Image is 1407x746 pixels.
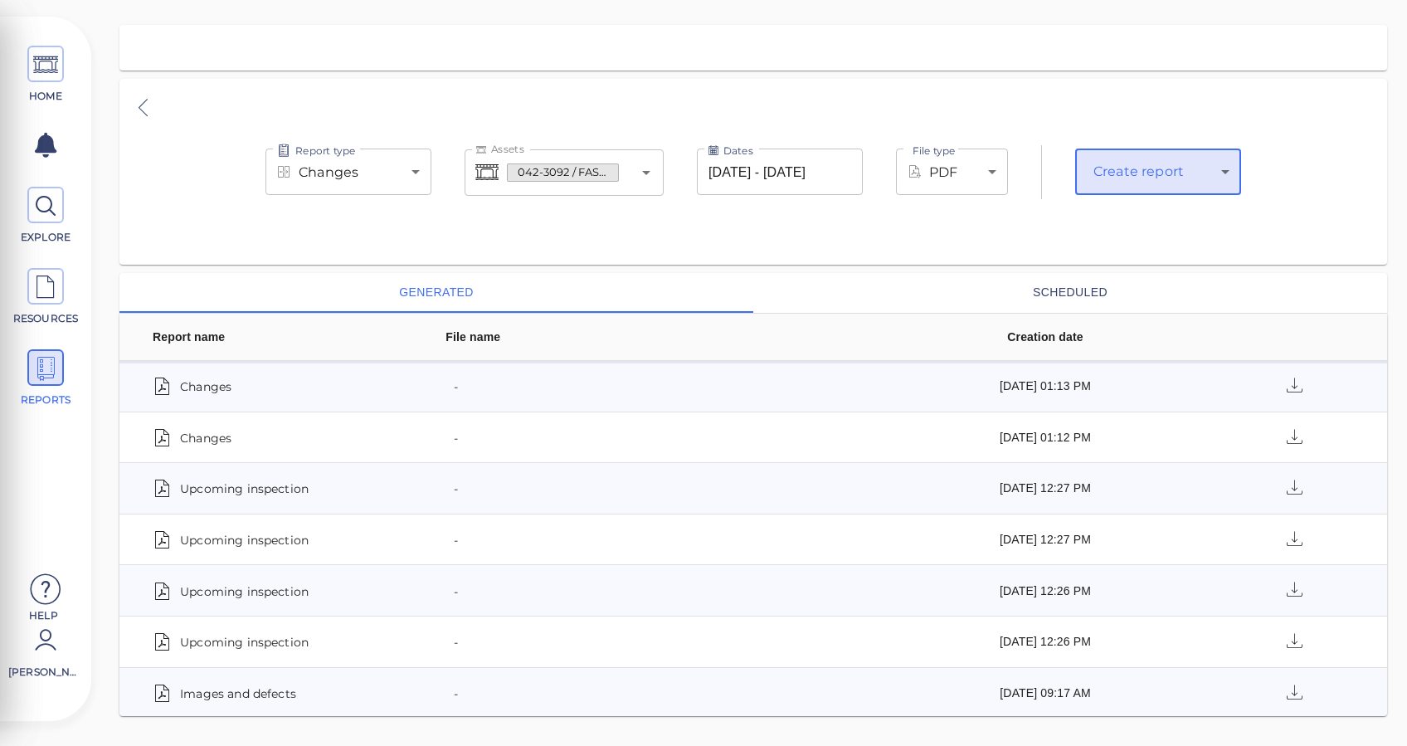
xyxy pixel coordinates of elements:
span: Dates [723,144,753,158]
span: - [454,374,458,397]
td: [DATE] 01:13 PM [889,361,1181,412]
th: Report name [119,314,412,361]
span: EXPLORE [11,230,81,245]
th: Creation date [889,314,1181,361]
span: Help [8,608,79,622]
span: Changes [180,426,231,449]
td: [DATE] 12:26 PM [889,617,1181,668]
span: - [454,681,458,705]
td: [DATE] 09:17 AM [889,668,1181,719]
button: scheduled [753,273,1387,313]
span: - [454,476,458,500]
span: Changes [180,374,231,397]
span: PDF [929,164,957,180]
div: Changes [1075,149,1241,195]
a: EXPLORE [8,187,83,245]
a: RESOURCES [8,268,83,326]
span: REPORTS [11,393,81,407]
td: [DATE] 12:26 PM [889,565,1181,617]
span: File type [913,144,956,158]
div: Changes [265,149,431,195]
span: [PERSON_NAME] [8,665,79,680]
span: Upcoming inspection [180,579,309,602]
td: [DATE] 12:27 PM [889,463,1181,514]
span: RESOURCES [11,311,81,326]
span: - [454,528,458,551]
button: Open [635,161,658,184]
a: HOME [8,46,83,104]
a: REPORTS [8,349,83,407]
div: Changes [896,149,1008,195]
span: Changes [299,164,358,180]
button: generated [119,273,753,313]
span: - [454,630,458,653]
th: File name [412,314,889,361]
span: 042-3092 / FAS 746 ([PERSON_NAME][GEOGRAPHIC_DATA]) [508,164,618,180]
span: - [454,579,458,602]
span: Report type [295,144,356,158]
span: HOME [11,89,81,104]
span: - [454,426,458,449]
span: Upcoming inspection [180,630,309,653]
td: [DATE] 01:12 PM [889,412,1181,464]
td: [DATE] 12:27 PM [889,514,1181,566]
span: Upcoming inspection [180,476,309,500]
span: Images and defects [180,681,296,705]
iframe: Chat [1336,671,1395,734]
span: Upcoming inspection [180,528,309,551]
div: basic tabs example [119,273,1387,313]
